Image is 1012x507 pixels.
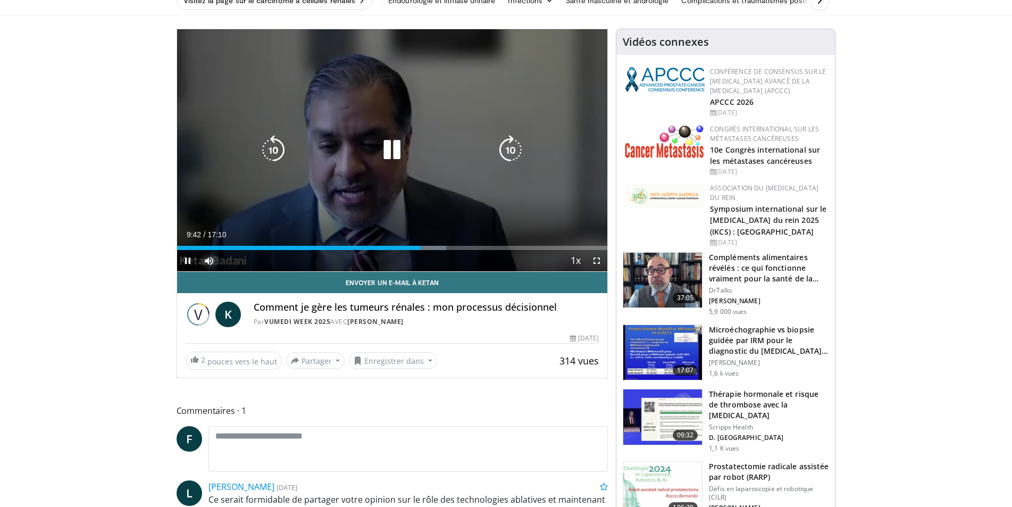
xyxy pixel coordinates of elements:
button: Mute [198,250,220,271]
font: [PERSON_NAME] [709,358,760,367]
span: 17:10 [207,230,226,239]
font: 37:05 [677,293,694,302]
font: Vidéos connexes [623,35,709,49]
video-js: Video Player [177,29,608,272]
font: Prostatectomie radicale assistée par robot (RARP) [709,461,829,482]
font: [DATE] [716,167,737,176]
a: Association du [MEDICAL_DATA] du rein [710,184,818,202]
a: 10e Congrès international sur les métastases cancéreuses [710,145,820,166]
a: 37:05 Compléments alimentaires révélés : ce qui fonctionne vraiment pour la santé de la [MEDICAL_... [623,252,829,316]
font: Par [254,317,265,326]
font: Compléments alimentaires révélés : ce qui fonctionne vraiment pour la santé de la [MEDICAL_DATA] [709,252,818,294]
div: Progress Bar [177,246,608,250]
a: 2 pouces vers le haut [186,352,282,370]
a: Conférence de consensus sur le [MEDICAL_DATA] avancé de la [MEDICAL_DATA] (APCCC) [710,67,826,95]
font: DrTalks [709,286,732,295]
img: 11abbcd4-a476-4be7-920b-41eb594d8390.150x105_q85_crop-smart_upscale.jpg [623,389,702,445]
a: 09:32 Thérapie hormonale et risque de thrombose avec la [MEDICAL_DATA] Scripps Health D. [GEOGRAP... [623,389,829,453]
font: [DATE] [578,334,599,343]
font: Microéchographie vs biopsie guidée par IRM pour le diagnostic du [MEDICAL_DATA] de la [MEDICAL_DA... [709,325,827,367]
a: Symposium international sur le [MEDICAL_DATA] du rein 2025 (IKCS) : [GEOGRAPHIC_DATA] [710,204,826,236]
font: 2 [201,355,205,365]
img: d0371492-b5bc-4101-bdcb-0105177cfd27.150x105_q85_crop-smart_upscale.jpg [623,325,702,380]
font: Commentaires [177,405,235,417]
img: 6ff8bc22-9509-4454-a4f8-ac79dd3b8976.png.150x105_q85_autocrop_double_scale_upscale_version-0.2.png [625,124,705,158]
font: 314 vues [559,354,599,367]
a: [PERSON_NAME] [347,317,404,326]
font: [DATE] [716,108,737,117]
img: Semaine Vumedi 2025 [186,302,211,327]
font: 5,9 000 vues [709,307,747,316]
a: 17:07 Microéchographie vs biopsie guidée par IRM pour le diagnostic du [MEDICAL_DATA] de la [MEDI... [623,325,829,381]
font: [DATE] [716,238,737,247]
font: Envoyer un e-mail à Ketan [346,279,439,286]
span: / [204,230,206,239]
font: 17:07 [677,365,694,375]
a: Vumedi Week 2025 [264,317,330,326]
font: 09:32 [677,430,694,439]
a: Congrès international sur les métastases cancéreuses [710,124,819,143]
button: Pause [177,250,198,271]
font: [DATE] [277,483,297,492]
button: Playback Rate [565,250,586,271]
font: pouces vers le haut [207,356,277,367]
font: D. [GEOGRAPHIC_DATA] [709,433,783,442]
font: Thérapie hormonale et risque de thrombose avec la [MEDICAL_DATA] [709,389,818,420]
font: AVEC [330,317,347,326]
font: F [186,431,193,446]
button: Partager [286,352,345,369]
a: K [215,302,241,327]
font: K [224,306,232,322]
font: 1 [241,405,246,417]
span: 9:42 [187,230,201,239]
button: Fullscreen [586,250,607,271]
button: Enregistrer dans [349,352,437,369]
font: Comment je gère les tumeurs rénales : mon processus décisionnel [254,301,557,313]
a: F [177,426,202,452]
font: Enregistrer dans [364,356,424,366]
font: L [186,485,193,501]
a: APCCC 2026 [710,97,754,107]
font: Scripps Health [709,422,753,431]
font: 1,6 k vues [709,369,739,378]
a: Envoyer un e-mail à Ketan [177,272,608,293]
font: Partager [302,356,332,366]
a: [PERSON_NAME] [208,481,274,493]
img: fca7e709-d275-4aeb-92d8-8ddafe93f2a6.png.150x105_q85_autocrop_double_scale_upscale_version-0.2.png [625,184,705,208]
a: L [177,480,202,506]
img: 649d3fc0-5ee3-4147-b1a3-955a692e9799.150x105_q85_crop-smart_upscale.jpg [623,253,702,308]
font: [PERSON_NAME] [709,296,760,305]
img: 92ba7c40-df22-45a2-8e3f-1ca017a3d5ba.png.150x105_q85_autocrop_double_scale_upscale_version-0.2.png [625,67,705,92]
font: Défis en laparoscopie et robotique (CILR) [709,484,813,502]
font: 1,1 K vues [709,444,739,453]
